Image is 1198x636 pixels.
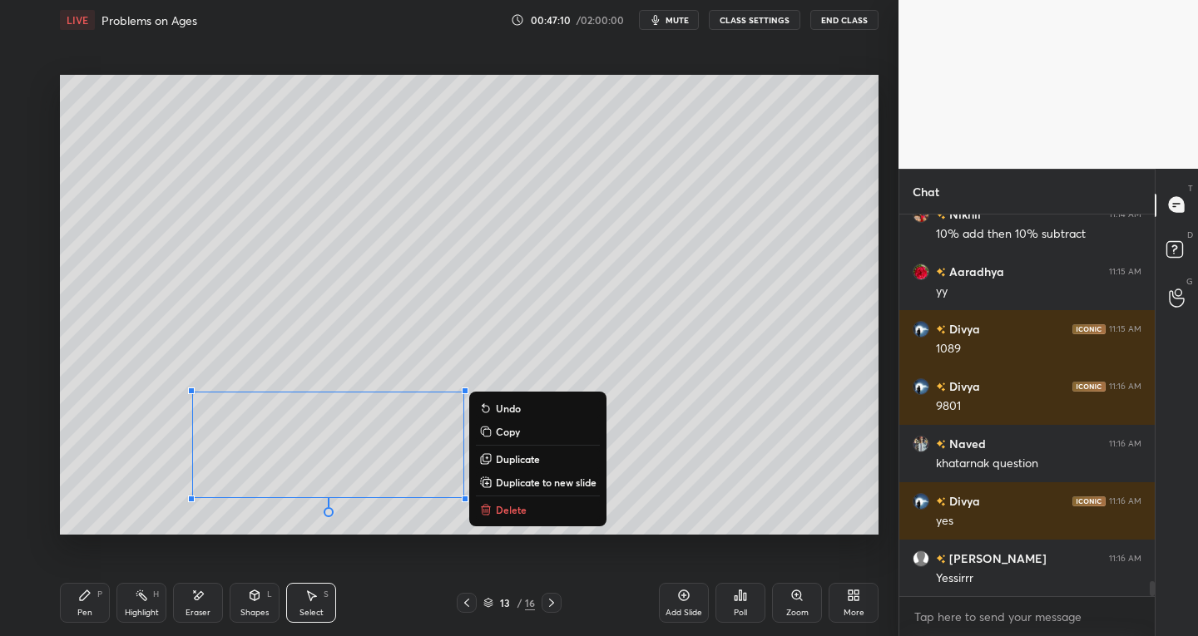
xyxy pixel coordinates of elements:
[936,398,1141,415] div: 9801
[946,377,980,395] h6: Divya
[899,170,953,214] p: Chat
[946,435,986,452] h6: Naved
[936,555,946,564] img: no-rating-badge.077c3623.svg
[936,382,946,392] img: no-rating-badge.077c3623.svg
[946,550,1047,567] h6: [PERSON_NAME]
[936,513,1141,530] div: yes
[324,590,329,599] div: S
[476,398,600,418] button: Undo
[1109,495,1141,505] div: 11:16 AM
[525,595,535,610] div: 16
[936,570,1141,587] div: Yessirrr
[497,598,513,608] div: 13
[786,609,809,617] div: Zoom
[936,283,1141,300] div: yy
[1072,381,1106,391] img: iconic-dark.1390631f.png
[476,472,600,492] button: Duplicate to new slide
[936,268,946,277] img: no-rating-badge.077c3623.svg
[153,590,159,599] div: H
[913,550,929,566] img: default.png
[666,609,702,617] div: Add Slide
[734,609,747,617] div: Poll
[186,609,210,617] div: Eraser
[267,590,272,599] div: L
[496,452,540,466] p: Duplicate
[913,435,929,451] img: 0cdeea995d7f487f8e115603a09b9cb6.jpg
[476,449,600,469] button: Duplicate
[60,10,95,30] div: LIVE
[1109,553,1141,563] div: 11:16 AM
[77,609,92,617] div: Pen
[1072,323,1106,333] img: iconic-dark.1390631f.png
[709,10,800,30] button: CLASS SETTINGS
[936,210,946,219] img: no-rating-badge.077c3623.svg
[1072,495,1106,505] img: iconic-dark.1390631f.png
[97,590,102,599] div: P
[639,10,699,30] button: mute
[1109,381,1141,391] div: 11:16 AM
[936,440,946,449] img: no-rating-badge.077c3623.svg
[496,503,527,516] p: Delete
[946,320,980,338] h6: Divya
[476,422,600,441] button: Copy
[496,476,597,489] p: Duplicate to new slide
[1188,182,1193,195] p: T
[1186,275,1193,288] p: G
[1109,266,1141,276] div: 11:15 AM
[913,263,929,279] img: 40661a744f204c58bce8155f1fac3d4e.jpg
[810,10,879,30] button: End Class
[936,456,1141,472] div: khatarnak question
[125,609,159,617] div: Highlight
[913,492,929,509] img: 87905c735eaf4ff2a2d307c465c113f5.jpg
[899,214,1155,597] div: grid
[844,609,864,617] div: More
[496,425,520,438] p: Copy
[936,497,946,506] img: no-rating-badge.077c3623.svg
[240,609,269,617] div: Shapes
[1109,323,1141,333] div: 11:15 AM
[666,14,689,26] span: mute
[936,226,1141,243] div: 10% add then 10% subtract
[1187,229,1193,241] p: D
[476,500,600,520] button: Delete
[946,492,980,510] h6: Divya
[496,402,521,415] p: Undo
[936,341,1141,357] div: 1089
[946,263,1004,280] h6: Aaradhya
[517,598,522,608] div: /
[101,12,197,28] h4: Problems on Ages
[1109,438,1141,448] div: 11:16 AM
[913,320,929,337] img: 87905c735eaf4ff2a2d307c465c113f5.jpg
[913,377,929,394] img: 87905c735eaf4ff2a2d307c465c113f5.jpg
[299,609,324,617] div: Select
[1109,209,1141,219] div: 11:14 AM
[936,325,946,334] img: no-rating-badge.077c3623.svg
